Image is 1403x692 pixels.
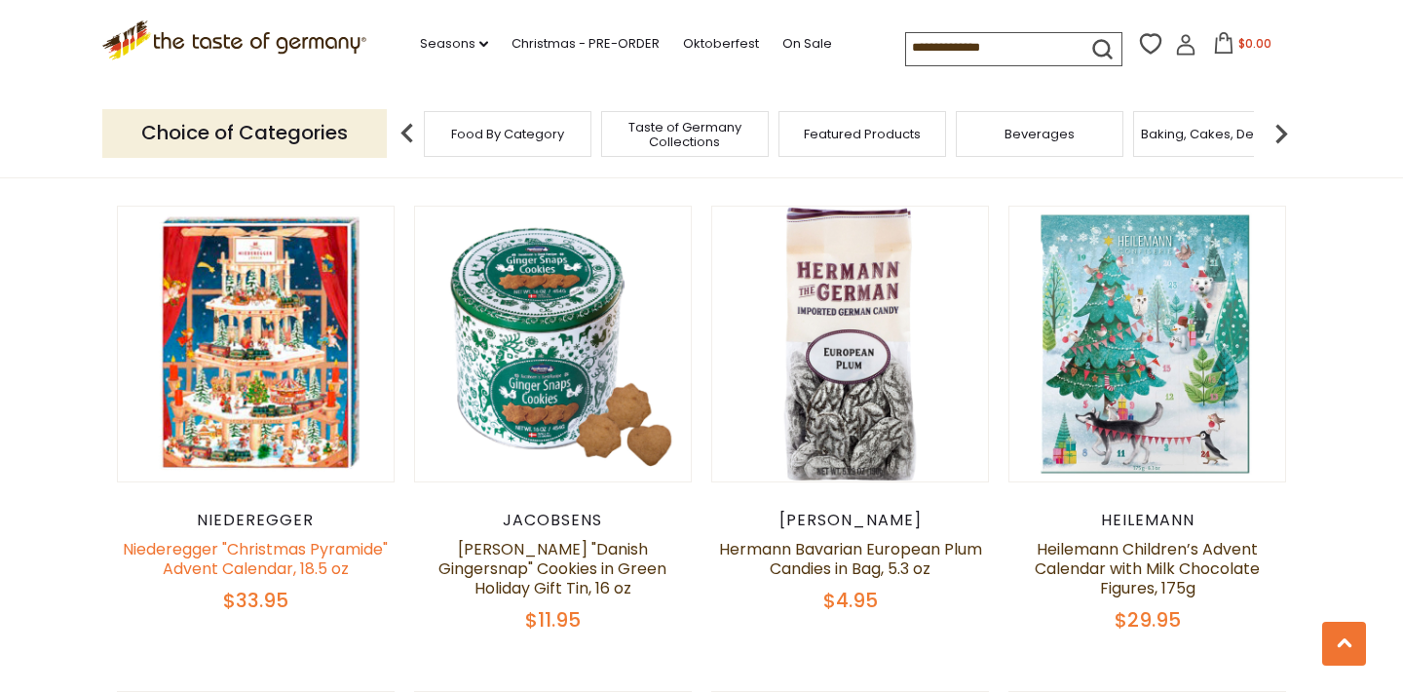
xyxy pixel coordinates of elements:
[223,587,288,614] span: $33.95
[1200,32,1283,61] button: $0.00
[1035,538,1260,599] a: Heilemann Children’s Advent Calendar with Milk Chocolate Figures, 175g
[683,33,759,55] a: Oktoberfest
[102,109,387,157] p: Choice of Categories
[1141,127,1292,141] a: Baking, Cakes, Desserts
[415,207,691,482] img: Jacobsens "Danish Gingersnap" Cookies in Green Holiday Gift Tin, 16 oz
[804,127,921,141] a: Featured Products
[451,127,564,141] a: Food By Category
[420,33,488,55] a: Seasons
[607,120,763,149] a: Taste of Germany Collections
[711,511,989,530] div: [PERSON_NAME]
[118,207,394,482] img: Niederegger "Christmas Pyramide" Advent Calendar, 18.5 oz
[1115,606,1181,634] span: $29.95
[388,114,427,153] img: previous arrow
[1005,127,1075,141] a: Beverages
[1262,114,1301,153] img: next arrow
[117,511,395,530] div: Niederegger
[1009,207,1285,482] img: Heilemann Children’s Advent Calendar with Milk Chocolate Figures, 175g
[123,538,388,580] a: Niederegger "Christmas Pyramide" Advent Calendar, 18.5 oz
[782,33,832,55] a: On Sale
[719,538,982,580] a: Hermann Bavarian European Plum Candies in Bag, 5.3 oz
[512,33,660,55] a: Christmas - PRE-ORDER
[1008,511,1286,530] div: Heilemann
[438,538,666,599] a: [PERSON_NAME] "Danish Gingersnap" Cookies in Green Holiday Gift Tin, 16 oz
[525,606,581,634] span: $11.95
[712,207,988,482] img: Hermann Bavarian European Plum Candies in Bag, 5.3 oz
[1238,35,1271,52] span: $0.00
[414,511,692,530] div: Jacobsens
[823,587,878,614] span: $4.95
